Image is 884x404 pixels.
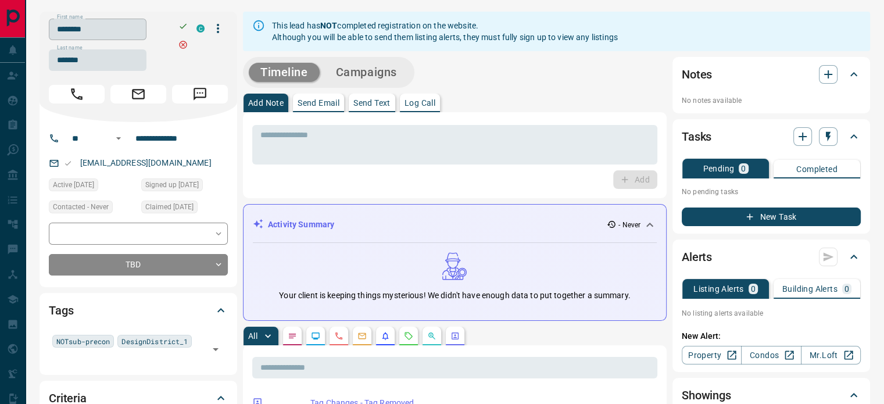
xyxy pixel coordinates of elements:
[682,60,861,88] div: Notes
[49,301,73,320] h2: Tags
[427,331,436,341] svg: Opportunities
[49,85,105,103] span: Call
[796,165,838,173] p: Completed
[741,346,801,364] a: Condos
[682,243,861,271] div: Alerts
[324,63,409,82] button: Campaigns
[404,331,413,341] svg: Requests
[207,341,224,357] button: Open
[248,332,257,340] p: All
[405,99,435,107] p: Log Call
[298,99,339,107] p: Send Email
[682,95,861,106] p: No notes available
[49,178,135,195] div: Thu Aug 12 2021
[145,179,199,191] span: Signed up [DATE]
[682,248,712,266] h2: Alerts
[145,201,194,213] span: Claimed [DATE]
[801,346,861,364] a: Mr.Loft
[618,220,640,230] p: - Never
[253,214,657,235] div: Activity Summary- Never
[682,123,861,151] div: Tasks
[334,331,343,341] svg: Calls
[172,85,228,103] span: Message
[53,179,94,191] span: Active [DATE]
[782,285,838,293] p: Building Alerts
[49,254,228,276] div: TBD
[703,165,734,173] p: Pending
[353,99,391,107] p: Send Text
[196,24,205,33] div: condos.ca
[844,285,849,293] p: 0
[248,99,284,107] p: Add Note
[450,331,460,341] svg: Agent Actions
[682,346,742,364] a: Property
[682,65,712,84] h2: Notes
[121,335,188,347] span: DesignDistrict_1
[741,165,746,173] p: 0
[49,296,228,324] div: Tags
[320,21,337,30] strong: NOT
[311,331,320,341] svg: Lead Browsing Activity
[682,127,711,146] h2: Tasks
[112,131,126,145] button: Open
[268,219,334,231] p: Activity Summary
[56,335,110,347] span: NOTsub-precon
[381,331,390,341] svg: Listing Alerts
[682,208,861,226] button: New Task
[110,85,166,103] span: Email
[357,331,367,341] svg: Emails
[53,201,109,213] span: Contacted - Never
[249,63,320,82] button: Timeline
[682,308,861,319] p: No listing alerts available
[141,178,228,195] div: Thu Aug 12 2021
[279,289,630,302] p: Your client is keeping things mysterious! We didn't have enough data to put together a summary.
[682,183,861,201] p: No pending tasks
[141,201,228,217] div: Thu Aug 12 2021
[693,285,744,293] p: Listing Alerts
[288,331,297,341] svg: Notes
[751,285,756,293] p: 0
[57,44,83,52] label: Last name
[272,15,618,48] div: This lead has completed registration on the website. Although you will be able to send them listi...
[682,330,861,342] p: New Alert:
[64,159,72,167] svg: Email Valid
[80,158,212,167] a: [EMAIL_ADDRESS][DOMAIN_NAME]
[57,13,83,21] label: First name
